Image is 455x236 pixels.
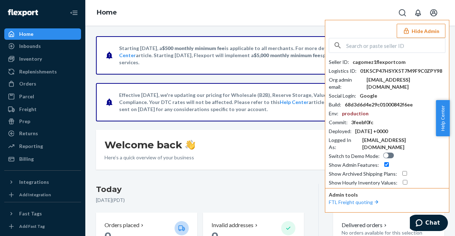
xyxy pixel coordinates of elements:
div: Orders [19,80,36,87]
div: Build : [329,101,341,108]
a: Orders [4,78,81,89]
img: Flexport logo [8,9,38,16]
button: Open notifications [411,6,425,20]
div: Commit : [329,119,348,126]
ol: breadcrumbs [91,2,123,23]
div: Add Fast Tag [19,223,45,229]
a: Replenishments [4,66,81,77]
button: Help Center [436,100,450,136]
img: hand-wave emoji [185,140,195,150]
button: Hide Admin [397,24,445,38]
button: Fast Tags [4,208,81,219]
h1: Welcome back [105,138,195,151]
div: Integrations [19,179,49,186]
div: production [342,110,369,117]
h3: Today [96,184,304,195]
a: Add Integration [4,191,81,199]
a: Reporting [4,141,81,152]
button: Close Navigation [67,6,81,20]
div: Inbounds [19,43,41,50]
div: 68d3d6d4e29c01000842f6ee [345,101,413,108]
div: Freight [19,106,37,113]
div: Google [360,92,377,99]
p: Here’s a quick overview of your business [105,154,195,161]
a: Inbounds [4,40,81,52]
div: Env : [329,110,338,117]
a: Help Center [280,99,309,105]
div: Switch to Demo Mode : [329,153,380,160]
a: Billing [4,153,81,165]
a: Inventory [4,53,81,65]
div: Show Admin Features : [329,161,379,169]
iframe: Opens a widget where you can chat to one of our agents [410,215,448,232]
button: Integrations [4,176,81,188]
span: $500 monthly minimum fee [162,45,225,51]
div: Deployed : [329,128,352,135]
div: Replenishments [19,68,57,75]
div: 3feebf0fc [351,119,373,126]
div: Social Login : [329,92,356,99]
a: Home [97,9,117,16]
button: Delivered orders [342,221,388,229]
div: Inventory [19,55,42,62]
div: [DATE] +0000 [355,128,388,135]
a: FTL Freight quoting [329,199,380,205]
div: [EMAIL_ADDRESS][DOMAIN_NAME] [366,76,445,90]
div: Add Integration [19,192,51,198]
button: Open account menu [427,6,441,20]
a: Returns [4,128,81,139]
div: Org admin email : [329,76,363,90]
div: 01K5CP47HSYX5T7M9F9C0ZPY98 [360,67,442,75]
div: Returns [19,130,38,137]
a: Parcel [4,91,81,102]
a: Home [4,28,81,40]
button: Open Search Box [395,6,409,20]
p: Invalid addresses [212,221,253,229]
p: Orders placed [105,221,139,229]
div: cagomez1flexportcom [353,59,406,66]
div: Parcel [19,93,34,100]
div: Reporting [19,143,43,150]
span: $5,000 monthly minimum fee [254,52,320,58]
input: Search or paste seller ID [346,38,445,53]
a: Freight [4,104,81,115]
div: Show Hourly Inventory Values : [329,179,397,186]
div: Billing [19,155,34,163]
div: Logistics ID : [329,67,357,75]
p: Starting [DATE], a is applicable to all merchants. For more details, please refer to this article... [119,45,420,66]
div: Fast Tags [19,210,42,217]
div: Prep [19,118,30,125]
div: Logged In As : [329,137,359,151]
div: Home [19,31,33,38]
a: Add Fast Tag [4,222,81,231]
p: [DATE] ( PDT ) [96,197,304,204]
div: Seller ID : [329,59,349,66]
div: [EMAIL_ADDRESS][DOMAIN_NAME] [362,137,445,151]
div: Show Archived Shipping Plans : [329,170,397,177]
p: Admin tools [329,191,445,198]
a: Prep [4,116,81,127]
p: Effective [DATE], we're updating our pricing for Wholesale (B2B), Reserve Storage, Value-Added Se... [119,92,420,113]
